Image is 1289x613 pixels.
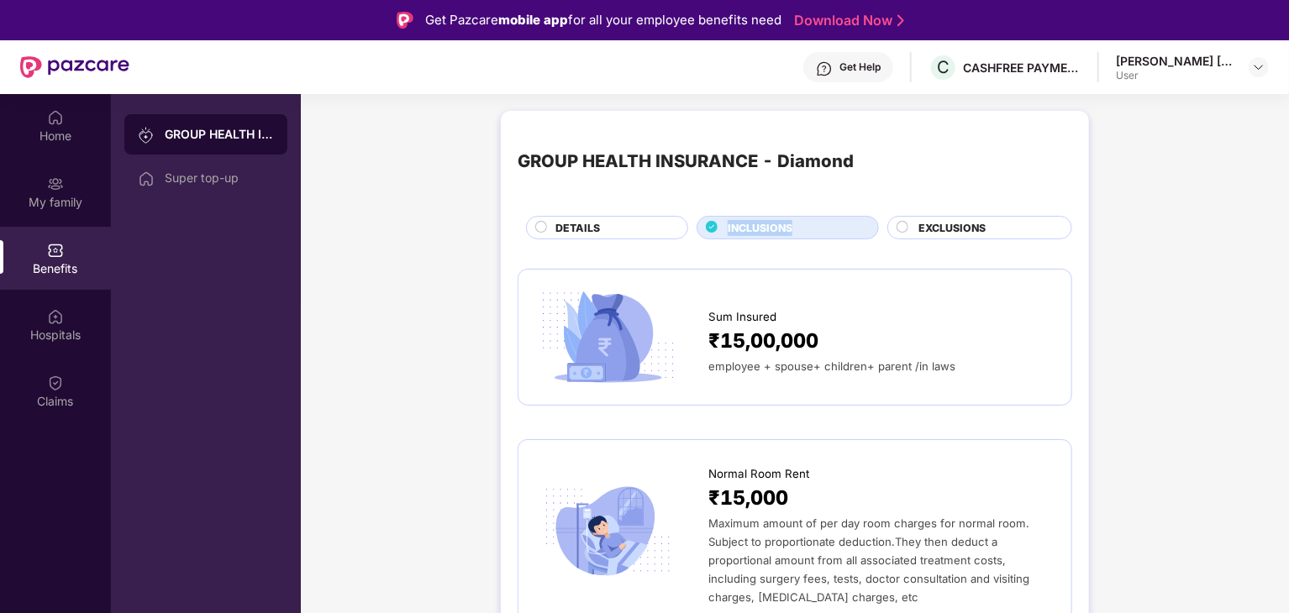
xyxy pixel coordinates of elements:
span: ₹15,00,000 [708,326,818,357]
img: svg+xml;base64,PHN2ZyB3aWR0aD0iMjAiIGhlaWdodD0iMjAiIHZpZXdCb3g9IjAgMCAyMCAyMCIgZmlsbD0ibm9uZSIgeG... [47,176,64,192]
div: [PERSON_NAME] [PERSON_NAME] [1116,53,1234,69]
img: icon [535,481,681,582]
img: svg+xml;base64,PHN2ZyBpZD0iRHJvcGRvd24tMzJ4MzIiIHhtbG5zPSJodHRwOi8vd3d3LnczLm9yZy8yMDAwL3N2ZyIgd2... [1252,60,1265,74]
div: User [1116,69,1234,82]
img: Logo [397,12,413,29]
span: INCLUSIONS [728,220,792,236]
img: Stroke [897,12,904,29]
span: DETAILS [555,220,600,236]
span: Normal Room Rent [708,465,809,483]
div: GROUP HEALTH INSURANCE - Diamond [165,126,274,143]
span: Sum Insured [708,308,776,326]
div: Get Pazcare for all your employee benefits need [425,10,781,30]
a: Download Now [794,12,899,29]
img: svg+xml;base64,PHN2ZyBpZD0iSG9tZSIgeG1sbnM9Imh0dHA6Ly93d3cudzMub3JnLzIwMDAvc3ZnIiB3aWR0aD0iMjAiIG... [47,109,64,126]
img: svg+xml;base64,PHN2ZyBpZD0iSGVscC0zMngzMiIgeG1sbnM9Imh0dHA6Ly93d3cudzMub3JnLzIwMDAvc3ZnIiB3aWR0aD... [816,60,833,77]
span: EXCLUSIONS [918,220,986,236]
img: svg+xml;base64,PHN2ZyBpZD0iSG9tZSIgeG1sbnM9Imh0dHA6Ly93d3cudzMub3JnLzIwMDAvc3ZnIiB3aWR0aD0iMjAiIG... [138,170,155,187]
div: CASHFREE PAYMENTS INDIA PVT. LTD. [963,60,1081,76]
strong: mobile app [498,12,568,28]
img: svg+xml;base64,PHN2ZyB3aWR0aD0iMjAiIGhlaWdodD0iMjAiIHZpZXdCb3g9IjAgMCAyMCAyMCIgZmlsbD0ibm9uZSIgeG... [138,127,155,144]
div: Super top-up [165,171,274,185]
img: svg+xml;base64,PHN2ZyBpZD0iSG9zcGl0YWxzIiB4bWxucz0iaHR0cDovL3d3dy53My5vcmcvMjAwMC9zdmciIHdpZHRoPS... [47,308,64,325]
img: svg+xml;base64,PHN2ZyBpZD0iQ2xhaW0iIHhtbG5zPSJodHRwOi8vd3d3LnczLm9yZy8yMDAwL3N2ZyIgd2lkdGg9IjIwIi... [47,375,64,391]
img: icon [535,286,681,387]
img: svg+xml;base64,PHN2ZyBpZD0iQmVuZWZpdHMiIHhtbG5zPSJodHRwOi8vd3d3LnczLm9yZy8yMDAwL3N2ZyIgd2lkdGg9Ij... [47,242,64,259]
span: employee + spouse+ children+ parent /in laws [708,359,955,373]
span: C [937,57,950,77]
span: Maximum amount of per day room charges for normal room. Subject to proportionate deduction.They t... [708,516,1029,604]
span: ₹15,000 [708,483,788,514]
div: GROUP HEALTH INSURANCE - Diamond [518,148,854,175]
div: Get Help [839,60,881,74]
img: New Pazcare Logo [20,56,129,78]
